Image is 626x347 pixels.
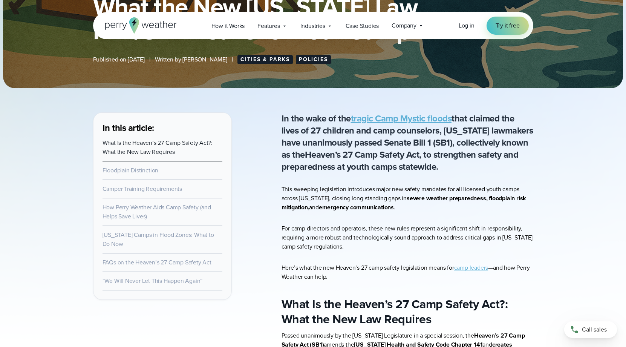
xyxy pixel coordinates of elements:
span: Written by [PERSON_NAME] [155,55,227,64]
span: Call sales [582,325,607,334]
span: Published on [DATE] [93,55,145,64]
a: How it Works [205,18,251,34]
span: Try it free [496,21,520,30]
a: camp leaders [454,263,488,272]
h3: In this article: [103,122,222,134]
a: Policies [296,55,331,64]
a: tragic Camp Mystic floods [351,112,452,125]
a: [US_STATE] Camps in Flood Zones: What to Do Now [103,230,214,248]
p: For camp directors and operators, these new rules represent a significant shift in responsibility... [282,224,533,251]
a: Floodplain Distinction [103,166,159,175]
strong: Heaven’s 27 Camp Safety Act [305,148,419,161]
a: What Is the Heaven’s 27 Camp Safety Act?: What the New Law Requires [103,138,213,156]
a: Camper Training Requirements [103,184,182,193]
strong: What Is the Heaven’s 27 Camp Safety Act?: What the New Law Requires [282,295,508,328]
a: Try it free [487,17,529,35]
a: Log in [459,21,474,30]
a: “We Will Never Let This Happen Again” [103,276,203,285]
span: Features [257,21,280,31]
a: FAQs on the Heaven’s 27 Camp Safety Act [103,258,211,267]
p: Here’s what the new Heaven’s 27 camp safety legislation means for —and how Perry Weather can help. [282,263,533,281]
strong: severe weather preparedness, floodplain risk mitigation, [282,194,527,212]
span: | [232,55,233,64]
span: Company [392,21,416,30]
p: In the wake of the that claimed the lives of 27 children and camp counselors, [US_STATE] lawmaker... [282,112,533,173]
p: This sweeping legislation introduces major new safety mandates for all licensed youth camps acros... [282,185,533,212]
span: Industries [300,21,325,31]
a: How Perry Weather Aids Camp Safety (and Helps Save Lives) [103,203,211,221]
a: Cities & Parks [237,55,293,64]
span: Case Studies [346,21,379,31]
a: Call sales [564,321,617,338]
span: How it Works [211,21,245,31]
span: | [149,55,150,64]
a: Case Studies [339,18,386,34]
strong: emergency communications [319,203,394,212]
